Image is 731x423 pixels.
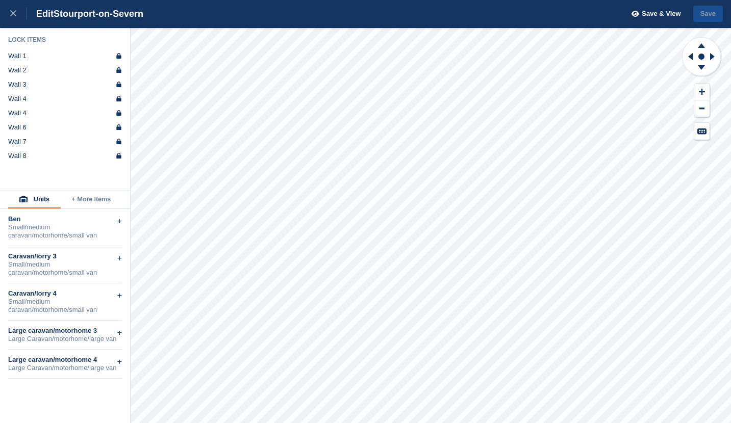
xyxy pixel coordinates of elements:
div: Wall 4 [8,109,27,117]
button: Save [693,6,723,22]
div: + [117,327,122,339]
div: Caravan/lorry 4 [8,289,122,298]
div: BenSmall/medium caravan/motorhome/small van+ [8,209,122,246]
div: Small/medium caravan/motorhome/small van [8,223,122,240]
button: Zoom In [694,84,710,100]
button: + More Items [61,191,122,208]
div: Ben [8,215,122,223]
button: Zoom Out [694,100,710,117]
div: Edit Stourport-on-Severn [27,8,143,20]
div: Caravan/lorry 3Small/medium caravan/motorhome/small van+ [8,246,122,283]
div: Small/medium caravan/motorhome/small van [8,298,122,314]
div: Wall 6 [8,123,27,131]
div: Caravan/lorry 4Small/medium caravan/motorhome/small van+ [8,283,122,321]
div: Large caravan/motorhome 3 [8,327,122,335]
div: Caravan/lorry 3 [8,252,122,260]
div: Large caravan/motorhome 4 [8,356,122,364]
div: + [117,252,122,265]
div: Wall 7 [8,138,27,146]
div: + [117,215,122,227]
div: Wall 3 [8,81,27,89]
button: Units [8,191,61,208]
button: Keyboard Shortcuts [694,123,710,140]
div: Large Caravan/motorhome/large van [8,335,122,343]
div: Large caravan/motorhome 3Large Caravan/motorhome/large van+ [8,321,122,350]
div: Small/medium caravan/motorhome/small van [8,260,122,277]
div: + [117,289,122,302]
div: Large caravan/motorhome 4Large Caravan/motorhome/large van+ [8,350,122,379]
span: Save & View [642,9,680,19]
button: Save & View [626,6,681,22]
div: Wall 8 [8,152,27,160]
div: Wall 2 [8,66,27,74]
div: + [117,356,122,368]
div: Large Caravan/motorhome/large van [8,364,122,372]
div: Wall 4 [8,95,27,103]
div: Wall 1 [8,52,27,60]
div: Lock Items [8,36,122,44]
